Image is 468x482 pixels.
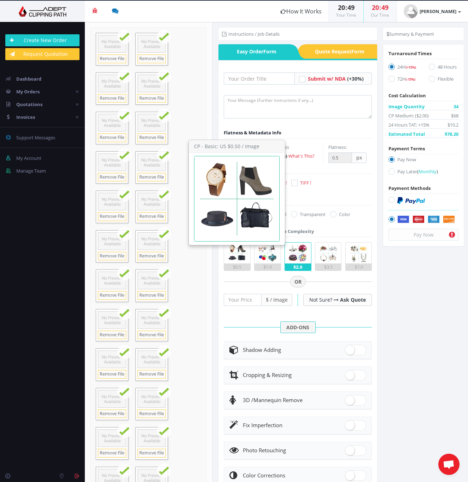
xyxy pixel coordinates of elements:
[300,180,311,186] span: TIFF !
[227,243,248,263] img: 1.png
[138,94,166,103] a: Remove File
[330,211,350,218] label: Color
[406,76,415,82] a: (-15%)
[340,296,366,303] a: Ask Quote
[138,252,166,261] a: Remove File
[287,243,308,263] img: 3.png
[438,454,460,475] a: Open chat
[274,1,329,22] a: How It Works
[371,12,389,18] small: Our Time
[98,173,126,182] a: Remove File
[257,243,278,263] img: 2.png
[280,321,316,333] span: ADD-ONS
[388,168,458,178] label: Pay Later
[420,8,456,14] strong: [PERSON_NAME]
[347,75,364,82] span: (+30%)
[189,140,285,153] h3: CP - Basic: US $0.50 / Image
[243,472,285,479] span: Color Corrections
[224,129,281,136] span: Flatness & Metadata Info
[351,48,364,55] i: Form
[406,65,416,70] span: (+15%)
[308,75,364,82] a: Submit w/ NDA (+30%)
[379,3,381,12] span: :
[388,92,426,99] span: Cost Calculation
[138,212,166,221] a: Remove File
[138,370,166,379] a: Remove File
[243,396,253,403] span: 3D /
[218,44,289,59] a: Easy OrderForm
[338,3,345,12] span: 20
[138,410,166,418] a: Remove File
[347,3,355,12] span: 49
[5,34,80,46] a: Create New Order
[388,145,425,152] span: Payment Terms
[98,54,126,63] a: Remove File
[243,422,282,429] span: Fix Imperfection
[138,291,166,300] a: Remove File
[98,370,126,379] a: Remove File
[16,168,46,174] span: Manage Team
[406,64,416,70] a: (+15%)
[318,243,339,263] img: 4.png
[98,331,126,339] a: Remove File
[98,94,126,103] a: Remove File
[16,114,35,120] span: Invoices
[16,88,40,95] span: My Orders
[397,197,425,204] img: PayPal
[429,63,458,73] label: 48 Hours
[419,168,437,175] span: Monthly
[387,30,434,37] li: Summary & Payment
[243,447,286,454] span: Photo Retouching
[243,371,292,378] span: Cropping & Resizing
[336,12,356,18] small: Your Time
[98,410,126,418] a: Remove File
[328,144,347,151] label: Flatness:
[138,173,166,182] a: Remove File
[388,63,418,73] label: 24H
[388,156,458,165] label: Pay Now
[98,212,126,221] a: Remove File
[429,75,458,85] label: Flexible
[307,44,378,59] a: Quote RequestForm
[372,3,379,12] span: 20
[307,44,378,59] span: Quote Request
[263,48,276,55] i: Form
[388,130,425,138] span: Estimated Total
[397,1,468,22] a: [PERSON_NAME]
[262,294,292,306] span: $ / Image
[16,134,55,141] span: Support Messages
[138,54,166,63] a: Remove File
[138,133,166,142] a: Remove File
[388,75,418,85] label: 72H
[417,168,438,175] a: (Monthly)
[397,216,455,223] img: Securely by Stripe
[454,103,458,110] span: 34
[388,103,425,110] span: Image Quantity
[291,211,326,218] label: Transparent
[388,50,432,57] span: Turnaround Times
[285,263,311,271] div: $2.0
[218,44,289,59] span: Easy Order
[16,155,41,161] span: My Account
[290,276,306,288] span: OR
[346,263,372,271] div: $7.0
[309,296,332,303] span: Not Sure?
[98,133,126,142] a: Remove File
[406,77,415,82] span: (-15%)
[5,6,80,17] img: Adept Graphics
[98,291,126,300] a: Remove File
[138,449,166,458] a: Remove File
[222,30,280,37] li: Instructions / Job Details
[381,3,388,12] span: 49
[352,152,367,163] span: px
[345,3,347,12] span: :
[447,121,458,128] span: $10.2
[243,396,303,403] span: Mannequin Remove
[451,112,458,119] span: $68
[445,130,458,138] span: $78.20
[98,449,126,458] a: Remove File
[243,346,281,353] span: Shadow Adding
[288,153,315,159] a: What's This?
[16,101,42,108] span: Quotations
[224,263,250,271] div: $0.5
